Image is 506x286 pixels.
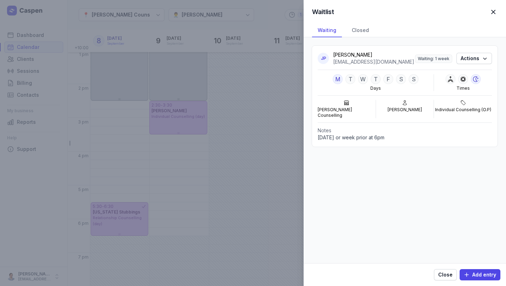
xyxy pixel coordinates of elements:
[460,269,500,280] button: Add entry
[434,269,457,280] button: Close
[435,107,491,113] div: Individual Counselling (O.P)
[312,8,334,16] div: Waitlist
[318,107,376,118] div: [PERSON_NAME] Counselling
[312,24,342,37] div: Waiting
[370,85,381,91] div: Days
[461,54,488,63] span: Actions
[456,85,470,91] div: Times
[409,74,419,84] div: S
[321,56,326,61] span: JP
[371,74,381,84] div: T
[345,74,355,84] div: T
[464,271,496,279] span: Add entry
[383,74,393,84] div: F
[333,74,343,84] div: M
[318,134,492,141] div: [DATE] or week prior at 6pm
[346,24,375,37] div: Closed
[318,127,492,134] div: Notes
[358,74,368,84] div: W
[388,107,422,113] div: [PERSON_NAME]
[396,74,406,84] div: S
[415,55,452,63] span: Waiting: 1 week
[333,58,415,65] div: [EMAIL_ADDRESS][DOMAIN_NAME]
[456,53,492,64] button: Actions
[438,271,453,279] span: Close
[333,51,415,58] div: [PERSON_NAME]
